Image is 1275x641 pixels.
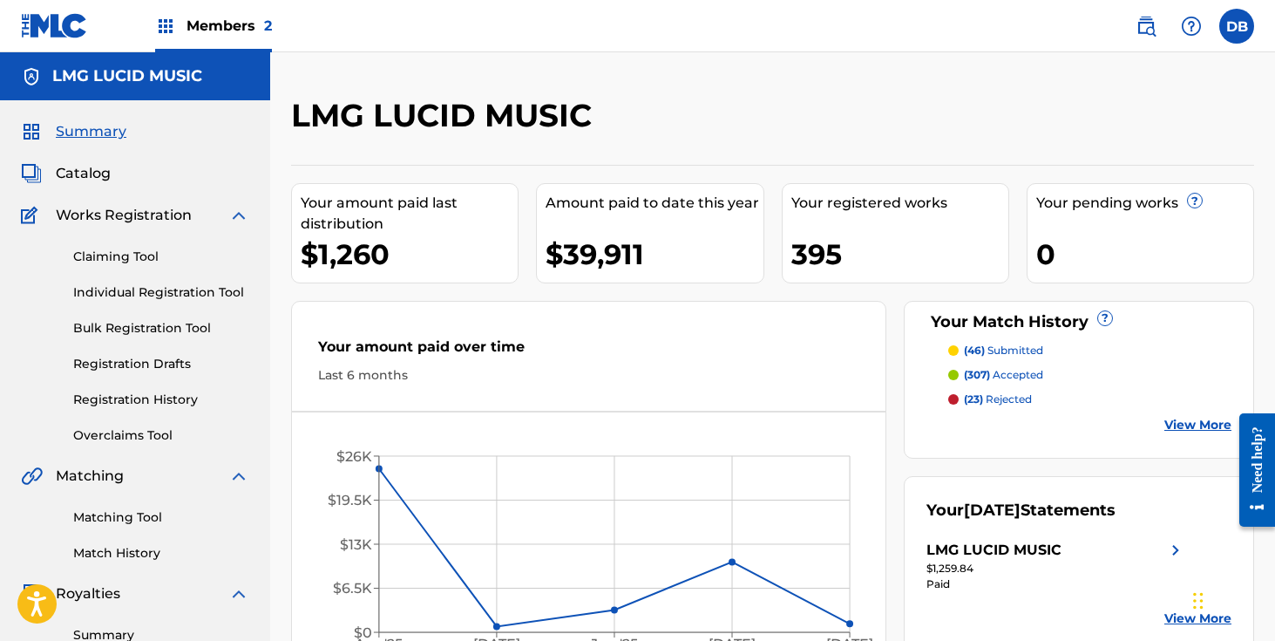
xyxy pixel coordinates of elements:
[926,576,1185,592] div: Paid
[964,392,1032,407] p: rejected
[926,310,1231,334] div: Your Match History
[56,205,192,226] span: Works Registration
[1219,9,1254,44] div: User Menu
[791,235,1008,274] div: 395
[228,466,249,487] img: expand
[948,392,1231,407] a: (23) rejected
[1036,193,1253,214] div: Your pending works
[336,448,372,465] tspan: $26K
[291,96,600,135] h2: LMG LUCID MUSIC
[333,580,372,597] tspan: $6.5K
[21,121,42,142] img: Summary
[1164,610,1231,628] a: View More
[73,283,249,302] a: Individual Registration Tool
[1226,400,1275,541] iframe: Resource Center
[21,205,44,226] img: Works Registration
[926,540,1185,592] a: LMG LUCID MUSICright chevron icon$1,259.84Paid
[56,163,111,184] span: Catalog
[1136,16,1156,37] img: search
[21,583,42,604] img: Royalties
[1188,557,1275,641] iframe: Chat Widget
[546,235,763,274] div: $39,911
[791,193,1008,214] div: Your registered works
[318,337,859,366] div: Your amount paid over time
[21,13,88,38] img: MLC Logo
[926,540,1061,561] div: LMG LUCID MUSIC
[1129,9,1163,44] a: Public Search
[21,163,111,184] a: CatalogCatalog
[354,624,372,641] tspan: $0
[56,583,120,604] span: Royalties
[1036,235,1253,274] div: 0
[1165,540,1186,561] img: right chevron icon
[21,121,126,142] a: SummarySummary
[964,367,1043,383] p: accepted
[546,193,763,214] div: Amount paid to date this year
[1174,9,1209,44] div: Help
[301,193,518,235] div: Your amount paid last distribution
[73,426,249,445] a: Overclaims Tool
[73,544,249,563] a: Match History
[21,163,42,184] img: Catalog
[73,319,249,338] a: Bulk Registration Tool
[1164,416,1231,434] a: View More
[73,355,249,373] a: Registration Drafts
[228,583,249,604] img: expand
[73,391,249,409] a: Registration History
[318,366,859,385] div: Last 6 months
[73,248,249,266] a: Claiming Tool
[1188,194,1202,208] span: ?
[964,343,1043,358] p: submitted
[228,205,249,226] img: expand
[948,367,1231,383] a: (307) accepted
[187,16,272,36] span: Members
[1181,16,1202,37] img: help
[21,66,42,87] img: Accounts
[948,343,1231,358] a: (46) submitted
[1193,575,1204,627] div: Drag
[264,17,272,34] span: 2
[964,392,983,406] span: (23)
[926,499,1116,522] div: Your Statements
[926,561,1185,576] div: $1,259.84
[52,66,202,86] h5: LMG LUCID MUSIC
[56,466,124,487] span: Matching
[964,344,985,357] span: (46)
[301,235,518,274] div: $1,260
[964,368,990,381] span: (307)
[964,501,1021,520] span: [DATE]
[155,16,176,37] img: Top Rightsholders
[73,508,249,527] a: Matching Tool
[340,536,372,553] tspan: $13K
[328,492,372,508] tspan: $19.5K
[1098,311,1112,325] span: ?
[21,466,43,487] img: Matching
[56,121,126,142] span: Summary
